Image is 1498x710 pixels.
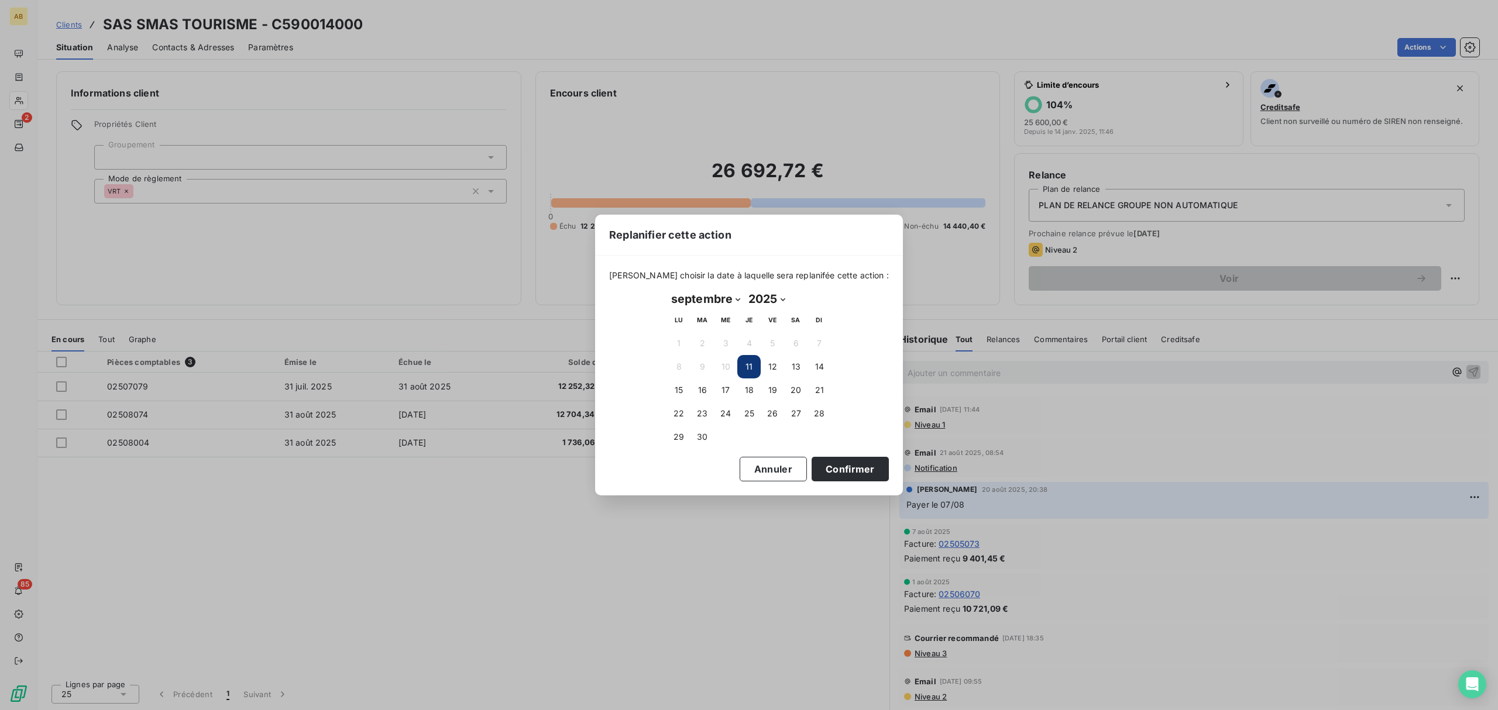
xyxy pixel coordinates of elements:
button: 14 [808,355,831,378]
span: [PERSON_NAME] choisir la date à laquelle sera replanifée cette action : [609,270,889,281]
button: Confirmer [812,457,889,481]
button: 13 [784,355,808,378]
button: 9 [690,355,714,378]
button: 11 [737,355,761,378]
button: 27 [784,402,808,425]
span: Replanifier cette action [609,227,731,243]
button: 12 [761,355,784,378]
button: 3 [714,332,737,355]
button: 2 [690,332,714,355]
button: 10 [714,355,737,378]
button: 18 [737,378,761,402]
button: 8 [667,355,690,378]
th: lundi [667,308,690,332]
button: 7 [808,332,831,355]
button: 19 [761,378,784,402]
button: 26 [761,402,784,425]
button: 24 [714,402,737,425]
button: 21 [808,378,831,402]
th: mercredi [714,308,737,332]
button: 16 [690,378,714,402]
button: 29 [667,425,690,449]
button: 23 [690,402,714,425]
th: jeudi [737,308,761,332]
th: mardi [690,308,714,332]
button: 22 [667,402,690,425]
th: samedi [784,308,808,332]
div: Open Intercom Messenger [1458,670,1486,698]
button: 6 [784,332,808,355]
button: 30 [690,425,714,449]
button: 25 [737,402,761,425]
th: vendredi [761,308,784,332]
button: Annuler [740,457,807,481]
button: 1 [667,332,690,355]
button: 20 [784,378,808,402]
button: 5 [761,332,784,355]
button: 15 [667,378,690,402]
button: 28 [808,402,831,425]
button: 4 [737,332,761,355]
th: dimanche [808,308,831,332]
button: 17 [714,378,737,402]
